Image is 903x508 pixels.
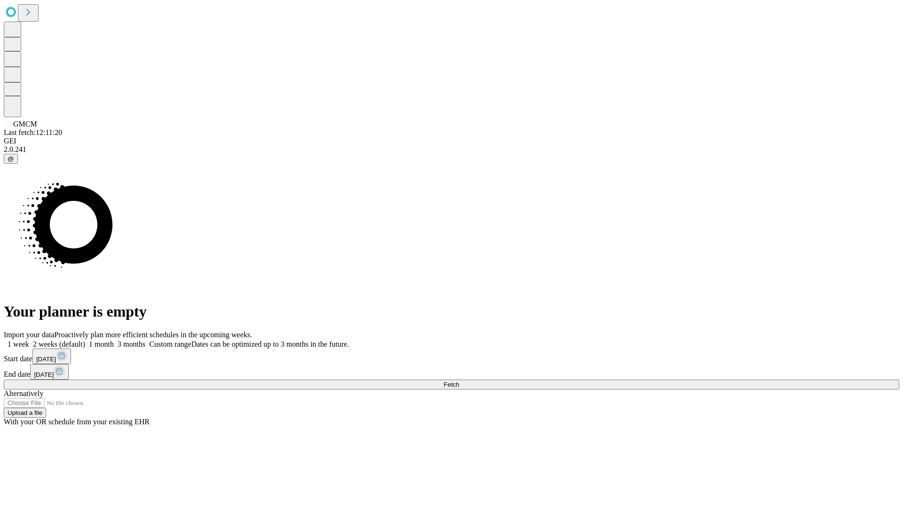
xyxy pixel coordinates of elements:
[4,380,899,389] button: Fetch
[4,408,46,418] button: Upload a file
[4,145,899,154] div: 2.0.241
[118,340,145,348] span: 3 months
[4,349,899,364] div: Start date
[33,340,85,348] span: 2 weeks (default)
[32,349,71,364] button: [DATE]
[8,155,14,162] span: @
[4,331,55,339] span: Import your data
[8,340,29,348] span: 1 week
[4,418,150,426] span: With your OR schedule from your existing EHR
[55,331,252,339] span: Proactively plan more efficient schedules in the upcoming weeks.
[444,381,459,388] span: Fetch
[34,371,54,378] span: [DATE]
[149,340,191,348] span: Custom range
[4,389,43,397] span: Alternatively
[4,128,62,136] span: Last fetch: 12:11:20
[36,356,56,363] span: [DATE]
[4,303,899,320] h1: Your planner is empty
[4,137,899,145] div: GEI
[4,154,18,164] button: @
[30,364,69,380] button: [DATE]
[13,120,37,128] span: GMCM
[191,340,349,348] span: Dates can be optimized up to 3 months in the future.
[4,364,899,380] div: End date
[89,340,114,348] span: 1 month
